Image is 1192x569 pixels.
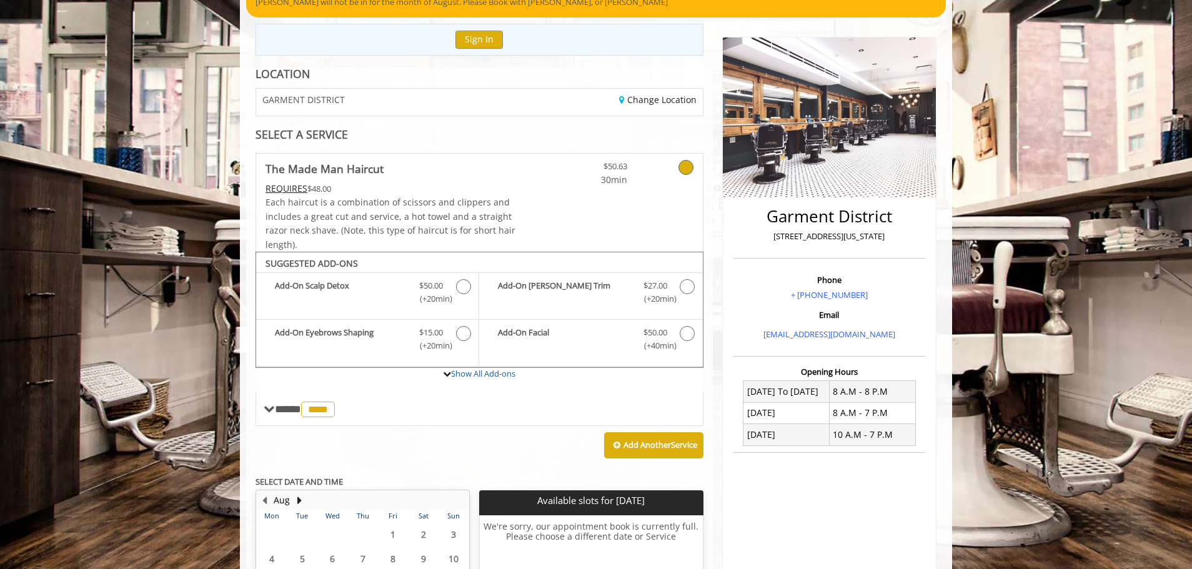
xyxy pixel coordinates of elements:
td: 8 A.M - 8 P.M [829,381,915,402]
span: 30min [554,173,627,187]
th: Sun [439,510,469,522]
th: Mon [257,510,287,522]
span: $27.00 [643,279,667,292]
a: $50.63 [554,154,627,187]
p: Available slots for [DATE] [484,495,698,506]
label: Add-On Scalp Detox [262,279,472,309]
a: Change Location [619,94,697,106]
th: Sat [408,510,438,522]
b: Add-On [PERSON_NAME] Trim [498,279,630,305]
label: Add-On Eyebrows Shaping [262,326,472,355]
th: Wed [317,510,347,522]
span: (+20min ) [413,339,450,352]
td: [DATE] [743,424,830,445]
label: Add-On Facial [485,326,696,355]
span: Each haircut is a combination of scissors and clippers and includes a great cut and service, a ho... [266,196,515,250]
td: 8 A.M - 7 P.M [829,402,915,423]
b: Add-On Eyebrows Shaping [275,326,407,352]
b: SELECT DATE AND TIME [256,476,343,487]
p: [STREET_ADDRESS][US_STATE] [737,230,922,243]
td: [DATE] [743,402,830,423]
span: $50.00 [643,326,667,339]
button: Previous Month [259,493,269,507]
b: The Made Man Haircut [266,160,384,177]
th: Fri [378,510,408,522]
b: Add-On Scalp Detox [275,279,407,305]
button: Next Month [294,493,304,507]
h3: Opening Hours [733,367,925,376]
td: 10 A.M - 7 P.M [829,424,915,445]
button: Add AnotherService [604,432,703,458]
a: + [PHONE_NUMBER] [791,289,868,300]
th: Thu [347,510,377,522]
b: LOCATION [256,66,310,81]
span: (+20min ) [637,292,673,305]
h3: Email [737,310,922,319]
span: $50.00 [419,279,443,292]
b: SUGGESTED ADD-ONS [266,257,358,269]
span: (+20min ) [413,292,450,305]
div: SELECT A SERVICE [256,129,703,141]
button: Sign In [455,31,503,49]
div: $48.00 [266,182,517,195]
td: [DATE] To [DATE] [743,381,830,402]
b: Add-On Facial [498,326,630,352]
h2: Garment District [737,207,922,225]
label: Add-On Beard Trim [485,279,696,309]
th: Tue [287,510,317,522]
span: GARMENT DISTRICT [262,95,345,104]
b: Add Another Service [623,439,697,450]
a: [EMAIL_ADDRESS][DOMAIN_NAME] [763,329,895,340]
div: The Made Man Haircut Add-onS [256,252,703,368]
span: This service needs some Advance to be paid before we block your appointment [266,182,307,194]
span: (+40min ) [637,339,673,352]
span: $15.00 [419,326,443,339]
a: Show All Add-ons [451,368,515,379]
button: Aug [274,493,290,507]
h3: Phone [737,275,922,284]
